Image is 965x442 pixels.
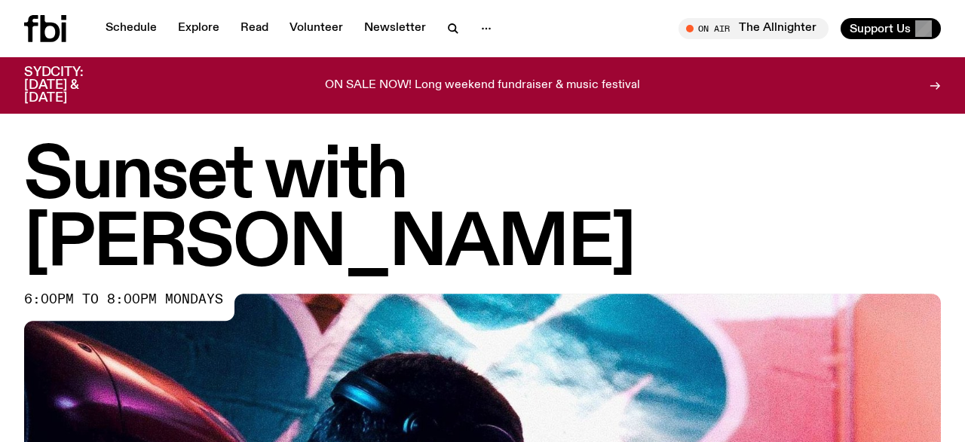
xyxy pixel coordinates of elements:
a: Explore [169,18,228,39]
a: Read [231,18,277,39]
button: On AirThe Allnighter [679,18,829,39]
h1: Sunset with [PERSON_NAME] [24,143,941,279]
a: Schedule [96,18,166,39]
span: Support Us [850,22,911,35]
p: ON SALE NOW! Long weekend fundraiser & music festival [325,79,640,93]
a: Newsletter [355,18,435,39]
a: Volunteer [280,18,352,39]
span: 6:00pm to 8:00pm mondays [24,294,223,306]
button: Support Us [841,18,941,39]
h3: SYDCITY: [DATE] & [DATE] [24,66,121,105]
